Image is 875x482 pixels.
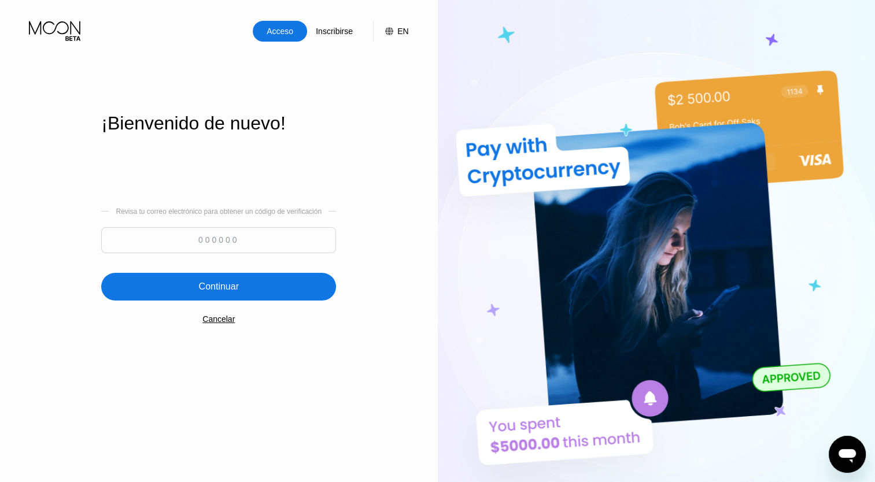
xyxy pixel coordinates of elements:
[253,21,307,42] div: Acceso
[101,273,336,301] div: Continuar
[373,21,408,42] div: EN
[202,314,235,324] div: Cancelar
[265,25,294,37] div: Acceso
[307,21,361,42] div: Inscribirse
[199,281,239,292] div: Continuar
[101,227,336,253] input: 000000
[397,27,408,36] div: EN
[315,25,354,37] div: Inscribirse
[101,113,336,134] div: ¡Bienvenido de nuevo!
[116,207,322,216] div: Revisa tu correo electrónico para obtener un código de verificación
[829,436,866,473] iframe: Botón para iniciar la ventana de mensajería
